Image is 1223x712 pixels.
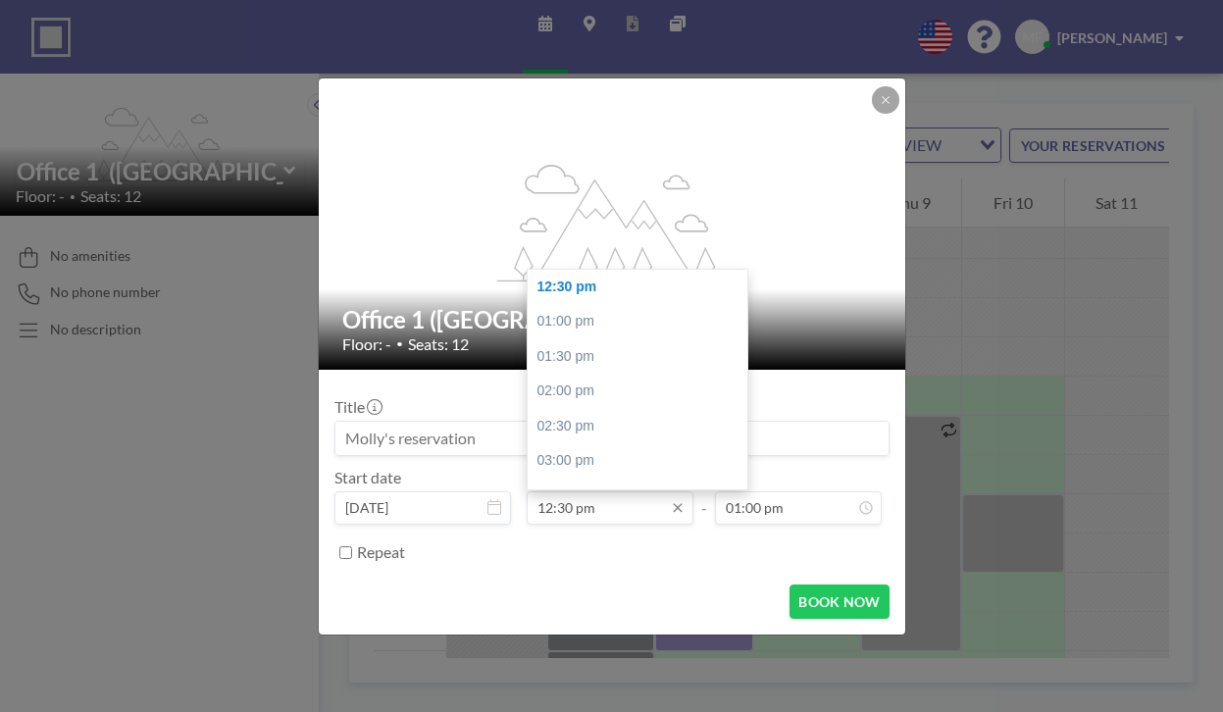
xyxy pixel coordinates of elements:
[335,422,889,455] input: Molly's reservation
[528,443,753,479] div: 03:00 pm
[528,304,753,339] div: 01:00 pm
[357,542,405,562] label: Repeat
[528,479,753,514] div: 03:30 pm
[342,334,391,354] span: Floor: -
[408,334,469,354] span: Seats: 12
[528,339,753,375] div: 01:30 pm
[528,374,753,409] div: 02:00 pm
[790,585,889,619] button: BOOK NOW
[528,270,753,305] div: 12:30 pm
[334,468,401,487] label: Start date
[496,163,728,280] g: flex-grow: 1.2;
[528,409,753,444] div: 02:30 pm
[342,305,884,334] h2: Office 1 ([GEOGRAPHIC_DATA])
[334,397,381,417] label: Title
[701,475,707,518] span: -
[396,336,403,351] span: •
